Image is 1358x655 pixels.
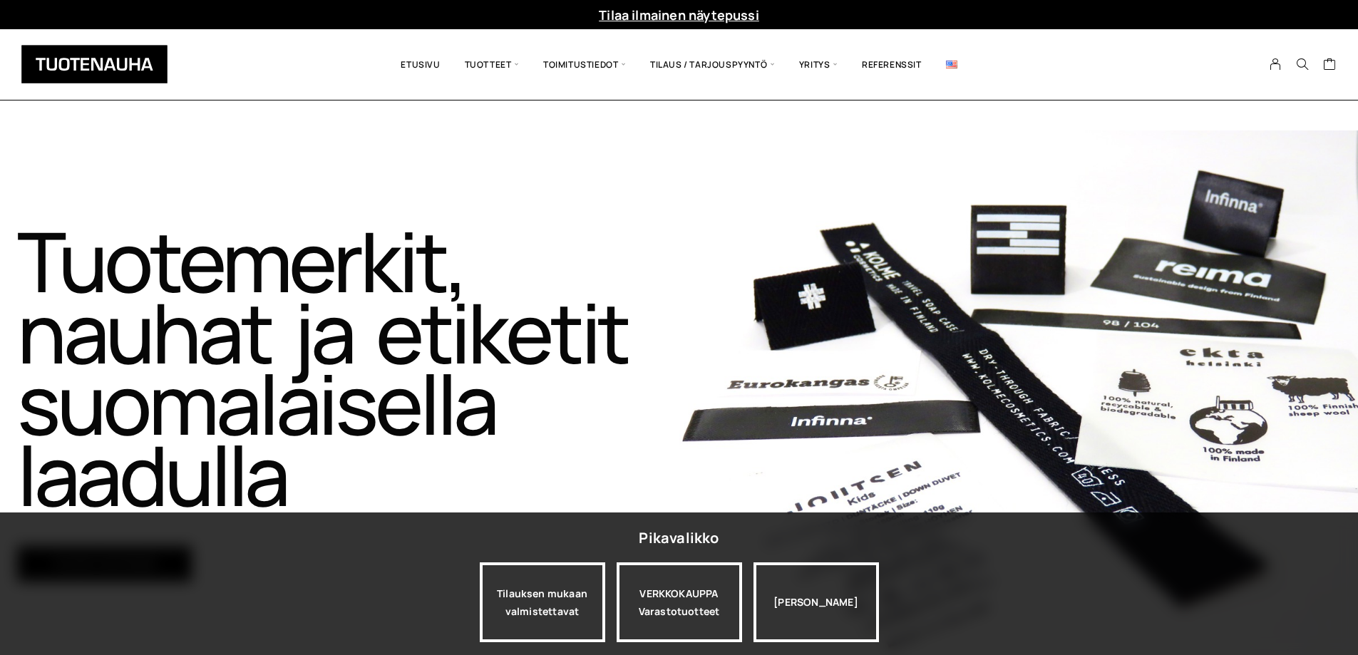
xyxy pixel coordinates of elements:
[617,562,742,642] div: VERKKOKAUPPA Varastotuotteet
[1323,57,1337,74] a: Cart
[946,61,957,68] img: English
[21,45,168,83] img: Tuotenauha Oy
[1289,58,1316,71] button: Search
[1262,58,1290,71] a: My Account
[639,525,719,551] div: Pikavalikko
[617,562,742,642] a: VERKKOKAUPPAVarastotuotteet
[389,40,452,89] a: Etusivu
[453,40,531,89] span: Tuotteet
[638,40,787,89] span: Tilaus / Tarjouspyyntö
[480,562,605,642] a: Tilauksen mukaan valmistettavat
[599,6,759,24] a: Tilaa ilmainen näytepussi
[787,40,850,89] span: Yritys
[531,40,638,89] span: Toimitustiedot
[850,40,934,89] a: Referenssit
[753,562,879,642] div: [PERSON_NAME]
[17,225,677,510] h1: Tuotemerkit, nauhat ja etiketit suomalaisella laadulla​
